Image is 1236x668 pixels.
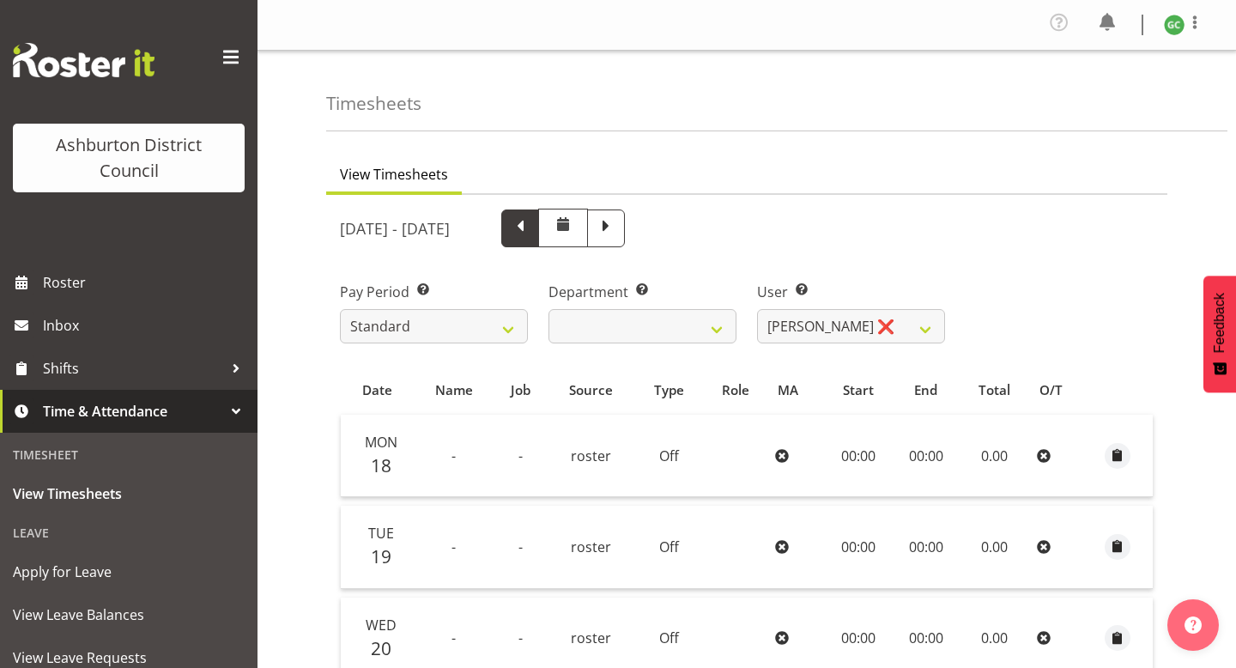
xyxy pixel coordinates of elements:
a: View Leave Balances [4,593,253,636]
span: 20 [371,636,391,660]
span: Shifts [43,355,223,381]
img: Rosterit website logo [13,43,154,77]
label: Department [548,282,736,302]
span: roster [571,629,611,647]
div: Total [969,380,1021,400]
a: Apply for Leave [4,550,253,593]
div: Name [424,380,483,400]
span: Mon [365,433,397,452]
span: View Timesheets [340,164,448,185]
span: 19 [371,544,391,568]
h5: [DATE] - [DATE] [340,219,450,238]
span: 18 [371,453,391,477]
h4: Timesheets [326,94,421,113]
td: Off [634,506,703,588]
td: 00:00 [823,506,893,588]
div: Start [833,380,883,400]
a: View Timesheets [4,472,253,515]
span: Tue [368,524,394,543]
span: Inbox [43,313,249,338]
span: Wed [366,616,397,635]
span: View Timesheets [13,481,245,507]
div: Job [503,380,537,400]
td: 0.00 [959,415,1029,497]
span: - [451,629,456,647]
span: roster [571,446,611,465]
label: User [757,282,945,302]
span: Feedback [1212,293,1227,353]
div: Timesheet [4,437,253,472]
div: Ashburton District Council [30,132,227,184]
span: - [518,446,523,465]
span: - [451,537,456,556]
div: End [903,380,949,400]
td: Off [634,415,703,497]
span: - [451,446,456,465]
td: 00:00 [823,415,893,497]
label: Pay Period [340,282,528,302]
span: Time & Attendance [43,398,223,424]
td: 00:00 [893,506,959,588]
div: Source [557,380,625,400]
div: Role [712,380,758,400]
span: roster [571,537,611,556]
div: O/T [1039,380,1079,400]
span: View Leave Balances [13,602,245,628]
span: Apply for Leave [13,559,245,585]
button: Feedback - Show survey [1203,276,1236,392]
img: help-xxl-2.png [1184,616,1202,634]
span: Roster [43,270,249,295]
span: - [518,629,523,647]
div: Leave [4,515,253,550]
td: 00:00 [893,415,959,497]
td: 0.00 [959,506,1029,588]
span: - [518,537,523,556]
div: MA [778,380,814,400]
div: Date [350,380,404,400]
div: Type [645,380,694,400]
img: georgie-cartney8216.jpg [1164,15,1184,35]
